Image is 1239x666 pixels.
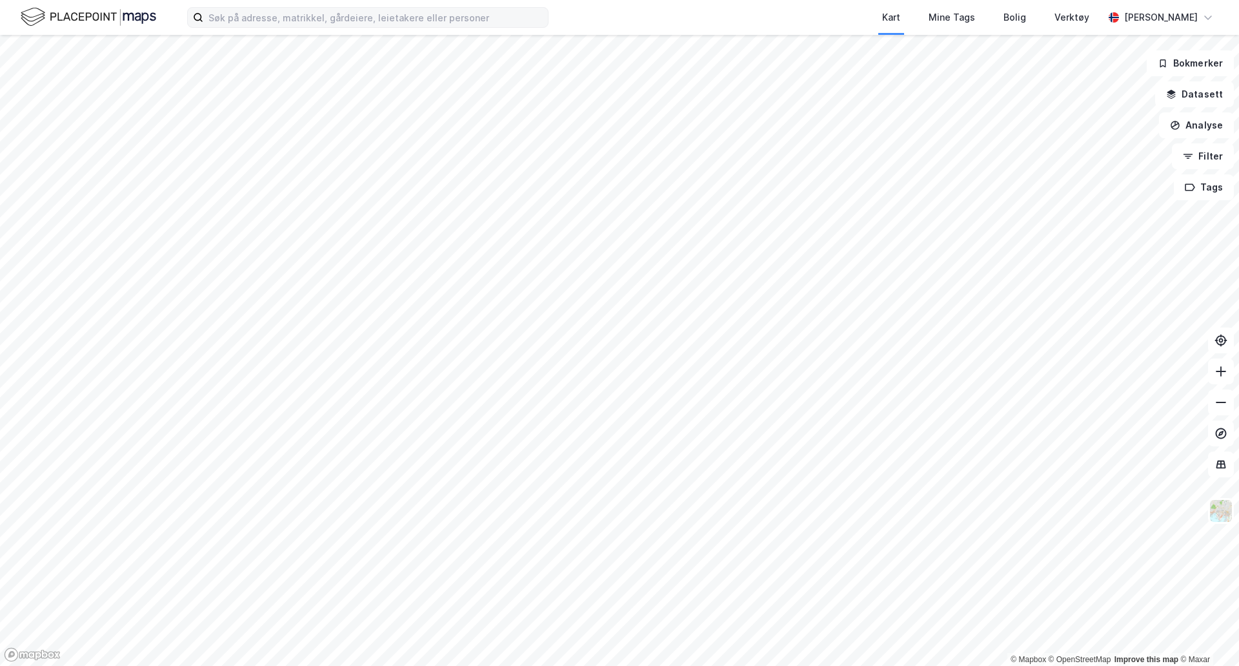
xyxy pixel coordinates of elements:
[21,6,156,28] img: logo.f888ab2527a4732fd821a326f86c7f29.svg
[4,647,61,662] a: Mapbox homepage
[1174,604,1239,666] div: Kontrollprogram for chat
[1011,655,1046,664] a: Mapbox
[882,10,900,25] div: Kart
[1124,10,1198,25] div: [PERSON_NAME]
[1159,112,1234,138] button: Analyse
[1174,174,1234,200] button: Tags
[1049,655,1111,664] a: OpenStreetMap
[1147,50,1234,76] button: Bokmerker
[1155,81,1234,107] button: Datasett
[1003,10,1026,25] div: Bolig
[203,8,548,27] input: Søk på adresse, matrikkel, gårdeiere, leietakere eller personer
[1114,655,1178,664] a: Improve this map
[929,10,975,25] div: Mine Tags
[1209,499,1233,523] img: Z
[1172,143,1234,169] button: Filter
[1174,604,1239,666] iframe: Chat Widget
[1054,10,1089,25] div: Verktøy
